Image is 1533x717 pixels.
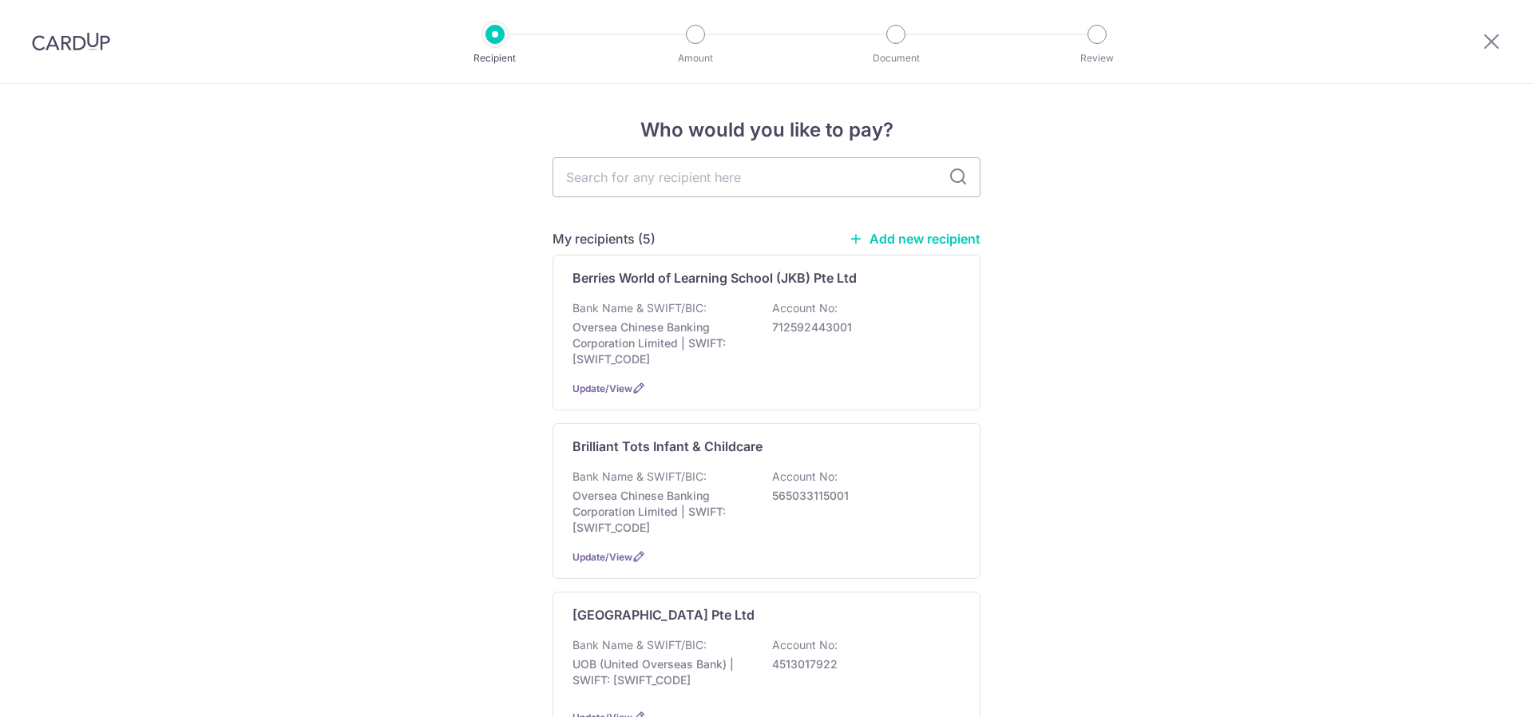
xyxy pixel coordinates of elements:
[772,637,838,653] p: Account No:
[1431,669,1517,709] iframe: Opens a widget where you can find more information
[772,469,838,485] p: Account No:
[32,32,110,51] img: CardUp
[772,319,951,335] p: 712592443001
[572,300,707,316] p: Bank Name & SWIFT/BIC:
[572,551,632,563] a: Update/View
[772,488,951,504] p: 565033115001
[849,231,980,247] a: Add new recipient
[772,300,838,316] p: Account No:
[553,116,980,145] h4: Who would you like to pay?
[572,437,763,456] p: Brilliant Tots Infant & Childcare
[572,605,755,624] p: [GEOGRAPHIC_DATA] Pte Ltd
[572,488,751,536] p: Oversea Chinese Banking Corporation Limited | SWIFT: [SWIFT_CODE]
[572,382,632,394] a: Update/View
[837,50,955,66] p: Document
[572,637,707,653] p: Bank Name & SWIFT/BIC:
[572,268,857,287] p: Berries World of Learning School (JKB) Pte Ltd
[572,469,707,485] p: Bank Name & SWIFT/BIC:
[553,229,656,248] h5: My recipients (5)
[1038,50,1156,66] p: Review
[436,50,554,66] p: Recipient
[636,50,755,66] p: Amount
[572,656,751,688] p: UOB (United Overseas Bank) | SWIFT: [SWIFT_CODE]
[553,157,980,197] input: Search for any recipient here
[772,656,951,672] p: 4513017922
[572,319,751,367] p: Oversea Chinese Banking Corporation Limited | SWIFT: [SWIFT_CODE]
